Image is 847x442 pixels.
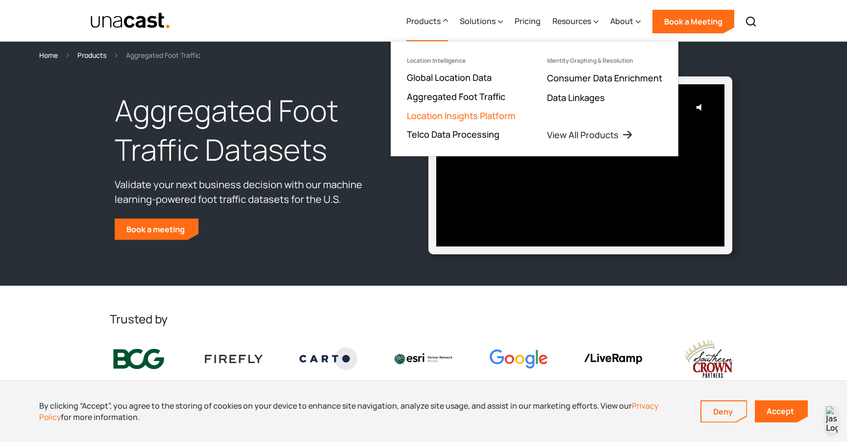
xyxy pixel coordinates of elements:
[110,347,168,371] img: BCG logo
[39,400,658,422] a: Privacy Policy
[407,128,499,140] a: Telco Data Processing
[745,16,757,27] img: Search icon
[126,49,200,61] div: Aggregated Foot Traffic
[547,72,662,84] a: Consumer Data Enrichment
[395,353,452,364] img: Esri logo
[407,72,492,83] a: Global Location Data
[547,92,605,103] a: Data Linkages
[406,1,448,42] div: Products
[77,49,106,61] a: Products
[407,57,466,64] div: Location Intelligence
[39,49,58,61] a: Home
[755,400,808,422] a: Accept
[652,10,734,33] a: Book a Meeting
[460,1,503,42] div: Solutions
[407,110,516,122] a: Location Insights Platform
[299,347,357,370] img: Carto logo
[407,91,505,102] a: Aggregated Foot Traffic
[701,401,747,422] a: Deny
[115,219,199,240] a: Book a meeting
[610,1,641,42] div: About
[39,400,686,422] div: By clicking “Accept”, you agree to the storing of cookies on your device to enhance site navigati...
[406,15,441,27] div: Products
[110,311,737,327] h2: Trusted by
[552,15,591,27] div: Resources
[115,177,392,207] p: Validate your next business decision with our machine learning-powered foot traffic datasets for ...
[547,129,633,141] a: View All Products
[689,94,715,121] button: Click for sound
[547,57,633,64] div: Identity Graphing & Resolution
[490,349,548,368] img: Google logo
[115,91,392,170] h1: Aggregated Foot Traffic Datasets
[460,15,496,27] div: Solutions
[552,1,598,42] div: Resources
[90,12,170,29] a: home
[515,1,541,42] a: Pricing
[90,12,170,29] img: Unacast text logo
[584,354,642,364] img: liveramp logo
[205,355,263,363] img: Firefly Advertising logo
[679,339,737,379] img: southern crown logo
[610,15,633,27] div: About
[391,41,678,156] nav: Products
